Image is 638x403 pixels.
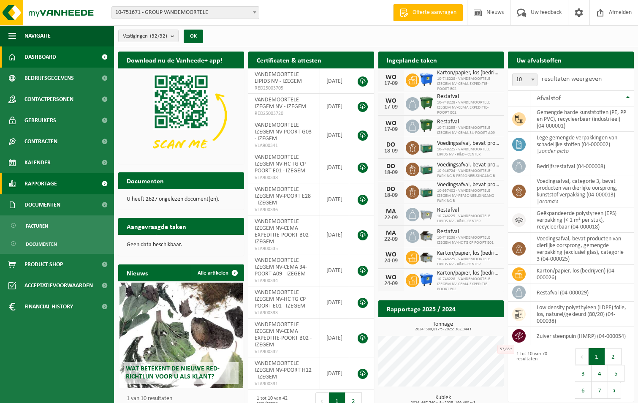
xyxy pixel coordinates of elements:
td: lege gemengde verpakkingen van schadelijke stoffen (04-000002) | [530,132,634,157]
div: WO [383,98,399,104]
a: Bekijk rapportage [441,317,503,334]
button: Previous [575,348,589,365]
span: Product Shop [24,254,63,275]
span: VANDEMOORTELE IZEGEM NV-POORT E28 - IZEGEM [255,186,311,206]
td: voedingsafval, bevat producten van dierlijke oorsprong, gemengde verpakking (exclusief glas), cat... [530,233,634,265]
count: (32/32) [150,33,167,39]
span: RED25003720 [255,110,313,117]
button: OK [184,30,203,43]
span: Contracten [24,131,57,152]
span: Dashboard [24,46,56,68]
span: 10-751671 - GROUP VANDEMOORTELE [112,7,259,19]
img: WB-2500-GAL-GY-01 [419,207,434,221]
td: [DATE] [320,68,349,94]
label: resultaten weergeven [542,76,602,82]
img: WB-1100-HPE-GN-01 [419,118,434,133]
td: [DATE] [320,319,349,357]
span: VLA900336 [255,207,313,213]
span: VLA900333 [255,310,313,316]
div: 18-09 [383,148,399,154]
span: Restafval [437,93,500,100]
span: Restafval [437,229,500,235]
span: VANDEMOORTELE LIPIDS NV - IZEGEM [255,71,302,84]
span: Karton/papier, los (bedrijven) [437,70,500,76]
a: Facturen [2,218,112,234]
span: 10-748228 - VANDEMOORTELE IZEGEM NV-CEMA EXPEDITIE-POORT B02 [437,76,500,92]
td: [DATE] [320,151,349,183]
span: VLA900338 [255,174,313,181]
span: Financial History [24,296,73,317]
td: zuiver steenpuin (HMRP) (04-000054) [530,327,634,345]
span: Restafval [437,207,500,214]
span: 10 [512,74,538,86]
span: Voedingsafval, bevat producten van dierlijke oorsprong, gemengde verpakking (exc... [437,182,500,188]
span: Kalender [24,152,51,173]
span: 10-748228 - VANDEMOORTELE IZEGEM NV-CEMA EXPEDITIE-POORT B02 [437,277,500,292]
button: 2 [605,348,622,365]
td: geëxpandeerde polystyreen (EPS) verpakking (< 1 m² per stuk), recycleerbaar (04-000018) [530,207,634,233]
button: 5 [608,365,624,382]
span: 10-748225 - VANDEMOORTELE LIPIDS NV - R&D - CENTER [437,214,500,224]
h2: Rapportage 2025 / 2024 [378,300,464,317]
span: VANDEMOORTELE IZEGEM NV-CEMA 34-POORT A09 - IZEGEM [255,257,307,277]
span: Acceptatievoorwaarden [24,275,93,296]
div: 24-09 [383,258,399,264]
span: Gebruikers [24,110,56,131]
h2: Uw afvalstoffen [508,52,570,68]
p: 1 van 10 resultaten [127,396,240,402]
img: PB-LB-0680-HPE-GN-01 [419,161,434,176]
span: Bedrijfsgegevens [24,68,74,89]
td: [DATE] [320,357,349,389]
h2: Aangevraagde taken [118,218,195,234]
span: Navigatie [24,25,51,46]
td: bedrijfsrestafval (04-000008) [530,157,634,175]
div: WO [383,74,399,81]
h2: Certificaten & attesten [248,52,330,68]
div: 1 tot 10 van 70 resultaten [512,347,567,400]
div: 17-09 [383,127,399,133]
td: [DATE] [320,119,349,151]
a: Alle artikelen [191,264,243,281]
img: WB-5000-GAL-GY-01 [419,250,434,264]
h2: Ingeplande taken [378,52,445,68]
span: RED25003705 [255,85,313,92]
img: PB-LB-0680-HPE-GN-01 [419,184,434,199]
div: DO [383,163,399,170]
span: VLA900332 [255,349,313,355]
div: WO [383,251,399,258]
div: 57,83 t [497,345,514,354]
td: gemengde harde kunststoffen (PE, PP en PVC), recycleerbaar (industrieel) (04-000001) [530,106,634,132]
span: 10 [513,74,537,86]
span: 10-748235 - VANDEMOORTELE IZEGEM NV-CEMA 34-POORT A09 [437,125,500,136]
span: Documenten [26,236,57,252]
span: Contactpersonen [24,89,73,110]
div: 24-09 [383,281,399,287]
i: zonder picto [539,148,569,155]
span: 10-748228 - VANDEMOORTELE IZEGEM NV-CEMA EXPEDITIE-POORT B02 [437,100,500,115]
span: 10-748236 - VANDEMOORTELE IZEGEM NV-HC TG CP POORT E01 [437,235,500,245]
div: 18-09 [383,170,399,176]
button: 3 [575,365,592,382]
span: VANDEMOORTELE IZEGEM NV-HC TG CP POORT E01 - IZEGEM [255,154,306,174]
h3: Tonnage [383,321,504,332]
div: 17-09 [383,81,399,87]
span: VANDEMOORTELE IZEGEM NV-HC TG CP POORT E01 - IZEGEM [255,289,306,309]
span: Documenten [24,194,60,215]
span: VANDEMOORTELE IZEGEM NV - IZEGEM [255,97,306,110]
img: WB-1100-HPE-BE-01 [419,272,434,287]
img: WB-1100-HPE-BE-01 [419,72,434,87]
a: Wat betekent de nieuwe RED-richtlijn voor u als klant? [119,283,243,388]
span: 10-957402 - VANDEMOORTELE IZEGEM NV-PERSONEELSINGANG PARKING B [437,188,500,204]
div: DO [383,186,399,193]
span: Karton/papier, los (bedrijven) [437,270,500,277]
div: MA [383,230,399,237]
a: Offerte aanvragen [393,4,463,21]
div: DO [383,142,399,148]
button: Vestigingen(32/32) [118,30,179,42]
div: WO [383,120,399,127]
span: Rapportage [24,173,57,194]
span: VLA900335 [255,245,313,252]
span: VLA900331 [255,381,313,387]
button: Next [608,382,621,399]
div: 18-09 [383,193,399,199]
